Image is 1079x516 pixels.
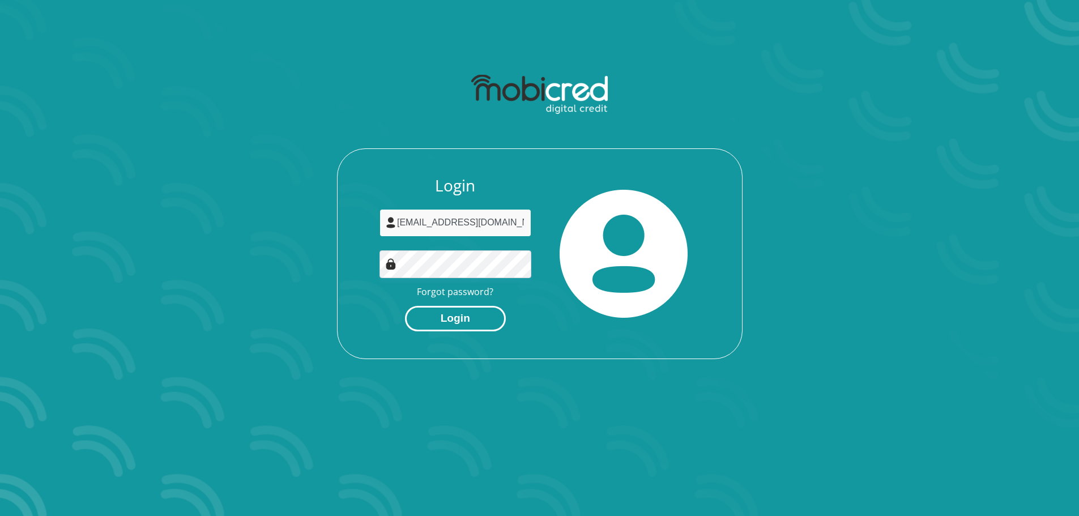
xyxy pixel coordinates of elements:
input: Username [379,209,531,237]
h3: Login [379,176,531,195]
img: Image [385,258,396,270]
img: user-icon image [385,217,396,228]
button: Login [405,306,506,331]
img: mobicred logo [471,75,608,114]
a: Forgot password? [417,285,493,298]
